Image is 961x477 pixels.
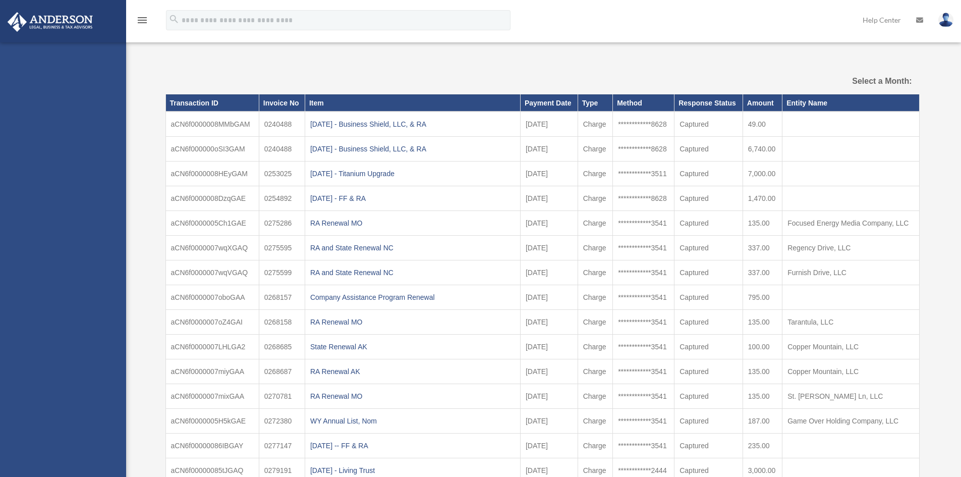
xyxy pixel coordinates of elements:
[310,266,515,280] div: RA and State Renewal NC
[310,191,515,205] div: [DATE] - FF & RA
[578,384,612,409] td: Charge
[613,94,674,112] th: Method
[305,94,520,112] th: Item
[674,236,743,260] td: Captured
[165,260,259,285] td: aCN6f0000007wqVGAQ
[578,162,612,186] td: Charge
[259,186,305,211] td: 0254892
[165,384,259,409] td: aCN6f0000007mixGAA
[578,94,612,112] th: Type
[310,167,515,181] div: [DATE] - Titanium Upgrade
[578,434,612,458] td: Charge
[165,409,259,434] td: aCN6f0000005H5kGAE
[743,94,782,112] th: Amount
[259,310,305,335] td: 0268158
[782,260,919,285] td: Furnish Drive, LLC
[782,310,919,335] td: Tarantula, LLC
[259,359,305,384] td: 0268687
[165,186,259,211] td: aCN6f0000008DzqGAE
[520,384,578,409] td: [DATE]
[259,285,305,310] td: 0268157
[520,285,578,310] td: [DATE]
[578,260,612,285] td: Charge
[674,260,743,285] td: Captured
[520,335,578,359] td: [DATE]
[743,434,782,458] td: 235.00
[674,137,743,162] td: Captured
[165,211,259,236] td: aCN6f0000005Ch1GAE
[743,285,782,310] td: 795.00
[520,137,578,162] td: [DATE]
[674,211,743,236] td: Captured
[165,359,259,384] td: aCN6f0000007miyGAA
[520,112,578,137] td: [DATE]
[743,359,782,384] td: 135.00
[165,236,259,260] td: aCN6f0000007wqXGAQ
[782,384,919,409] td: St. [PERSON_NAME] Ln, LLC
[674,186,743,211] td: Captured
[674,409,743,434] td: Captured
[5,12,96,32] img: Anderson Advisors Platinum Portal
[674,384,743,409] td: Captured
[743,211,782,236] td: 135.00
[310,142,515,156] div: [DATE] - Business Shield, LLC, & RA
[259,137,305,162] td: 0240488
[165,335,259,359] td: aCN6f0000007LHLGA2
[674,359,743,384] td: Captured
[674,162,743,186] td: Captured
[165,162,259,186] td: aCN6f0000008HEyGAM
[165,94,259,112] th: Transaction ID
[578,359,612,384] td: Charge
[743,162,782,186] td: 7,000.00
[743,335,782,359] td: 100.00
[782,359,919,384] td: Copper Mountain, LLC
[674,310,743,335] td: Captured
[938,13,953,27] img: User Pic
[259,335,305,359] td: 0268685
[520,186,578,211] td: [DATE]
[578,285,612,310] td: Charge
[259,260,305,285] td: 0275599
[310,117,515,131] div: [DATE] - Business Shield, LLC, & RA
[165,310,259,335] td: aCN6f0000007oZ4GAI
[743,236,782,260] td: 337.00
[259,434,305,458] td: 0277147
[259,94,305,112] th: Invoice No
[310,364,515,379] div: RA Renewal AK
[801,74,912,88] label: Select a Month:
[743,409,782,434] td: 187.00
[310,216,515,230] div: RA Renewal MO
[578,112,612,137] td: Charge
[743,310,782,335] td: 135.00
[165,285,259,310] td: aCN6f0000007oboGAA
[782,211,919,236] td: Focused Energy Media Company, LLC
[743,186,782,211] td: 1,470.00
[310,389,515,403] div: RA Renewal MO
[578,236,612,260] td: Charge
[520,310,578,335] td: [DATE]
[259,112,305,137] td: 0240488
[310,414,515,428] div: WY Annual List, Nom
[310,290,515,304] div: Company Assistance Program Renewal
[259,409,305,434] td: 0272380
[782,409,919,434] td: Game Over Holding Company, LLC
[259,211,305,236] td: 0275286
[520,236,578,260] td: [DATE]
[520,260,578,285] td: [DATE]
[674,112,743,137] td: Captured
[520,162,578,186] td: [DATE]
[743,384,782,409] td: 135.00
[310,315,515,329] div: RA Renewal MO
[743,112,782,137] td: 49.00
[782,335,919,359] td: Copper Mountain, LLC
[310,439,515,453] div: [DATE] -- FF & RA
[165,137,259,162] td: aCN6f000000oSI3GAM
[578,409,612,434] td: Charge
[520,359,578,384] td: [DATE]
[310,340,515,354] div: State Renewal AK
[165,112,259,137] td: aCN6f0000008MMbGAM
[259,236,305,260] td: 0275595
[578,186,612,211] td: Charge
[782,236,919,260] td: Regency Drive, LLC
[674,434,743,458] td: Captured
